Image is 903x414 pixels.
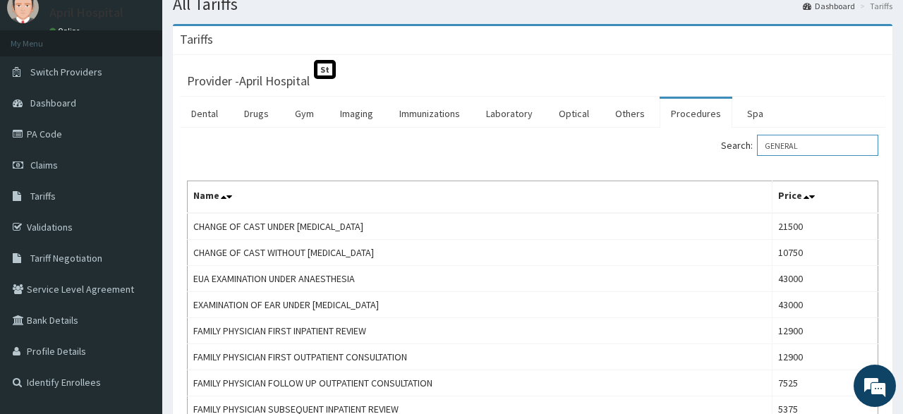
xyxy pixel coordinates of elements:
[329,99,384,128] a: Imaging
[475,99,544,128] a: Laboratory
[772,181,878,214] th: Price
[772,370,878,396] td: 7525
[30,66,102,78] span: Switch Providers
[30,190,56,202] span: Tariffs
[187,75,310,87] h3: Provider - April Hospital
[7,269,269,319] textarea: Type your message and hit 'Enter'
[82,120,195,262] span: We're online!
[26,71,57,106] img: d_794563401_company_1708531726252_794563401
[30,97,76,109] span: Dashboard
[772,213,878,240] td: 21500
[233,99,280,128] a: Drugs
[30,159,58,171] span: Claims
[188,266,772,292] td: EUA EXAMINATION UNDER ANAESTHESIA
[604,99,656,128] a: Others
[188,213,772,240] td: CHANGE OF CAST UNDER [MEDICAL_DATA]
[188,181,772,214] th: Name
[188,370,772,396] td: FAMILY PHYSICIAN FOLLOW UP OUTPATIENT CONSULTATION
[49,26,83,36] a: Online
[231,7,265,41] div: Minimize live chat window
[188,292,772,318] td: EXAMINATION OF EAR UNDER [MEDICAL_DATA]
[180,33,213,46] h3: Tariffs
[772,318,878,344] td: 12900
[388,99,471,128] a: Immunizations
[772,266,878,292] td: 43000
[660,99,732,128] a: Procedures
[188,240,772,266] td: CHANGE OF CAST WITHOUT [MEDICAL_DATA]
[772,344,878,370] td: 12900
[30,252,102,264] span: Tariff Negotiation
[314,60,336,79] span: St
[547,99,600,128] a: Optical
[284,99,325,128] a: Gym
[49,6,123,19] p: April Hospital
[188,344,772,370] td: FAMILY PHYSICIAN FIRST OUTPATIENT CONSULTATION
[721,135,878,156] label: Search:
[772,240,878,266] td: 10750
[188,318,772,344] td: FAMILY PHYSICIAN FIRST INPATIENT REVIEW
[180,99,229,128] a: Dental
[73,79,237,97] div: Chat with us now
[772,292,878,318] td: 43000
[736,99,775,128] a: Spa
[757,135,878,156] input: Search:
